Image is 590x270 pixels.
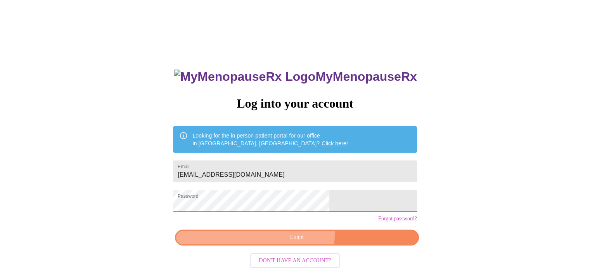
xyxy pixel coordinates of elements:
span: Don't have an account? [259,256,331,266]
h3: MyMenopauseRx [174,70,417,84]
span: Login [184,233,410,242]
a: Forgot password? [378,216,417,222]
div: Looking for the in person patient portal for our office in [GEOGRAPHIC_DATA], [GEOGRAPHIC_DATA]? [192,129,348,150]
button: Login [175,230,419,246]
a: Don't have an account? [248,256,342,263]
button: Don't have an account? [250,253,340,268]
h3: Log into your account [173,96,417,111]
a: Click here! [322,140,348,146]
img: MyMenopauseRx Logo [174,70,315,84]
